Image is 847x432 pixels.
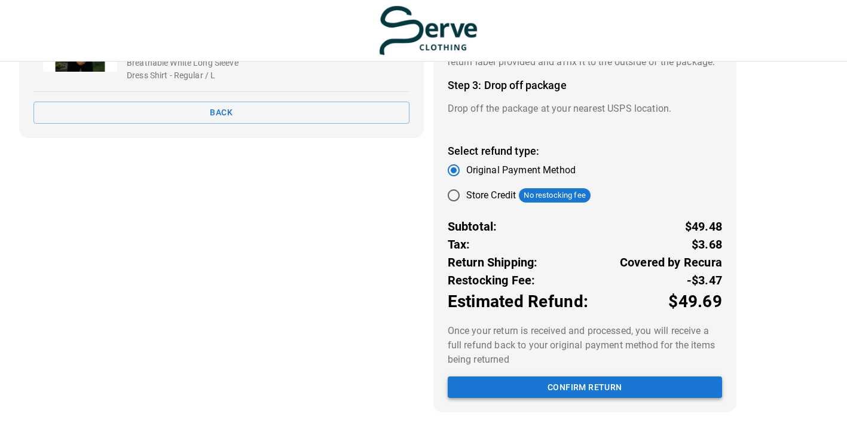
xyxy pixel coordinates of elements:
[687,271,722,289] p: -$3.47
[448,271,536,289] p: Restocking Fee:
[378,5,478,56] img: serve-clothing.myshopify.com-3331c13f-55ad-48ba-bef5-e23db2fa8125
[466,188,591,203] div: Store Credit
[127,57,250,82] p: Breathable White Long Sleeve Dress Shirt - Regular / L
[448,253,538,271] p: Return Shipping:
[448,217,497,235] p: Subtotal:
[448,79,722,92] h4: Step 3: Drop off package
[519,189,591,201] span: No restocking fee
[448,145,722,158] h4: Select refund type:
[692,235,722,253] p: $3.68
[620,253,722,271] p: Covered by Recura
[448,102,722,116] p: Drop off the package at your nearest USPS location.
[466,163,576,177] span: Original Payment Method
[668,289,722,314] p: $49.69
[448,289,588,314] p: Estimated Refund:
[448,235,470,253] p: Tax:
[33,102,409,124] button: Back
[685,217,722,235] p: $49.48
[448,376,722,399] button: Confirm return
[448,324,722,367] p: Once your return is received and processed, you will receive a full refund back to your original ...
